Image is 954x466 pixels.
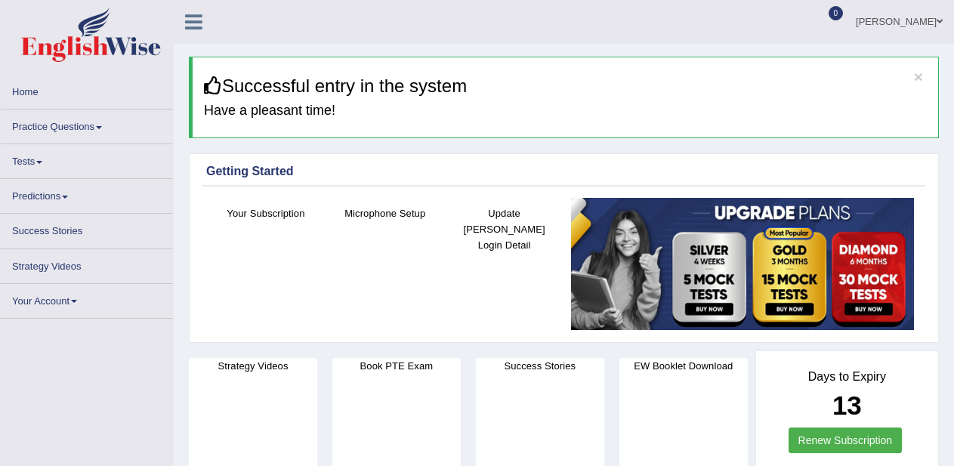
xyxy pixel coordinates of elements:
[619,358,748,374] h4: EW Booklet Download
[832,390,862,420] b: 13
[452,205,557,253] h4: Update [PERSON_NAME] Login Detail
[1,179,173,208] a: Predictions
[789,427,903,453] a: Renew Subscription
[1,75,173,104] a: Home
[214,205,318,221] h4: Your Subscription
[333,205,437,221] h4: Microphone Setup
[773,370,922,384] h4: Days to Expiry
[1,110,173,139] a: Practice Questions
[914,69,923,85] button: ×
[332,358,461,374] h4: Book PTE Exam
[1,144,173,174] a: Tests
[204,76,927,96] h3: Successful entry in the system
[206,162,922,181] div: Getting Started
[1,214,173,243] a: Success Stories
[829,6,844,20] span: 0
[204,103,927,119] h4: Have a pleasant time!
[476,358,604,374] h4: Success Stories
[571,198,914,330] img: small5.jpg
[1,249,173,279] a: Strategy Videos
[189,358,317,374] h4: Strategy Videos
[1,284,173,313] a: Your Account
